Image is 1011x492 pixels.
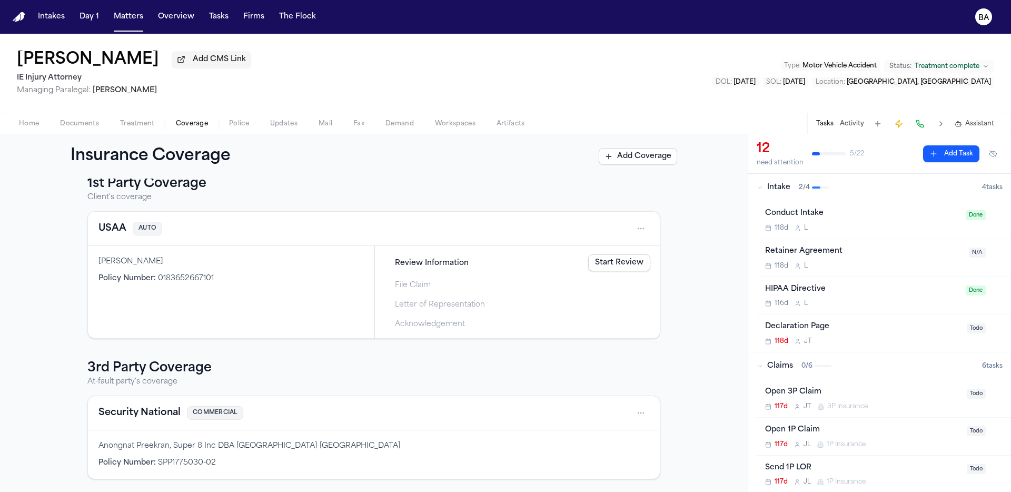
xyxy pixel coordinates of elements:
span: Policy Number : [98,459,156,467]
div: Open task: Open 3P Claim [757,380,1011,418]
span: COMMERCIAL [187,406,243,420]
a: Start Review [588,254,650,271]
span: L [804,262,808,270]
button: Add Task [923,145,979,162]
h1: [PERSON_NAME] [17,51,159,70]
span: Add CMS Link [193,54,246,65]
span: 1P Insurance [827,478,866,486]
button: Overview [154,7,199,26]
button: Firms [239,7,269,26]
span: [DATE] [734,79,756,85]
button: Intake2/44tasks [748,174,1011,201]
div: Declaration Page [765,321,960,333]
div: Open task: HIPAA Directive [757,277,1011,315]
div: Open task: Declaration Page [757,314,1011,352]
button: Edit DOL: 2025-03-25 [712,77,759,87]
span: [GEOGRAPHIC_DATA], [GEOGRAPHIC_DATA] [847,79,991,85]
a: Home [13,12,25,22]
span: 117d [775,402,788,411]
span: J L [804,440,811,449]
div: Open 1P Claim [765,424,960,436]
span: Coverage [176,120,208,128]
button: Edit SOL: 2027-03-25 [763,77,808,87]
span: Type : [784,63,801,69]
span: 5 / 22 [850,150,864,158]
span: Todo [967,389,986,399]
button: Open actions [632,220,649,237]
button: Activity [840,120,864,128]
div: [PERSON_NAME] [98,257,363,267]
span: Acknowledgement [395,319,465,330]
span: Home [19,120,39,128]
div: 12 [757,141,804,158]
span: Todo [967,323,986,333]
span: AUTO [133,222,162,236]
span: N/A [969,248,986,258]
button: Add Coverage [599,148,677,165]
span: J T [804,402,811,411]
span: 116d [775,299,788,308]
span: Managing Paralegal: [17,86,91,94]
span: Artifacts [497,120,525,128]
button: Edit Type: Motor Vehicle Accident [781,61,880,71]
div: Open task: Retainer Agreement [757,239,1011,277]
span: Police [229,120,249,128]
button: Tasks [205,7,233,26]
span: Done [966,286,986,296]
span: Letter of Representation [395,299,485,310]
button: Edit matter name [17,51,159,70]
span: 117d [775,478,788,486]
span: [DATE] [783,79,805,85]
div: Open task: Conduct Intake [757,201,1011,239]
button: Make a Call [913,116,927,131]
div: Anongnat Preekran, Super 8 Inc DBA [GEOGRAPHIC_DATA] [GEOGRAPHIC_DATA] [98,441,649,451]
span: Assistant [965,120,994,128]
button: The Flock [275,7,320,26]
h3: 3rd Party Coverage [87,360,660,377]
div: Claims filing progress [374,246,660,338]
span: Workspaces [435,120,475,128]
span: 2 / 4 [799,183,810,192]
span: 117d [775,440,788,449]
div: Conduct Intake [765,208,959,220]
span: L [804,224,808,232]
span: [PERSON_NAME] [93,86,157,94]
span: J L [804,478,811,486]
button: Tasks [816,120,834,128]
span: 0183652667101 [158,274,214,282]
button: Add Task [870,116,885,131]
span: Claims [767,361,793,371]
div: Open task: Open 1P Claim [757,418,1011,456]
span: 3P Insurance [827,402,868,411]
span: DOL : [716,79,732,85]
h2: IE Injury Attorney [17,72,251,84]
button: View coverage details [98,406,181,420]
span: Mail [319,120,332,128]
img: Finch Logo [13,12,25,22]
button: Create Immediate Task [891,116,906,131]
span: Documents [60,120,99,128]
button: Day 1 [75,7,103,26]
p: Client's coverage [87,192,660,203]
span: 118d [775,337,788,346]
span: 118d [775,262,788,270]
h3: 1st Party Coverage [87,175,660,192]
button: Matters [110,7,147,26]
span: Status: [889,62,911,71]
div: Send 1P LOR [765,462,960,474]
span: Todo [967,426,986,436]
div: Steps [380,251,655,333]
div: HIPAA Directive [765,283,959,296]
span: L [804,299,808,308]
span: Motor Vehicle Accident [802,63,877,69]
span: Fax [353,120,364,128]
p: At-fault party's coverage [87,377,660,387]
span: 0 / 6 [801,362,812,370]
h1: Insurance Coverage [71,147,254,166]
